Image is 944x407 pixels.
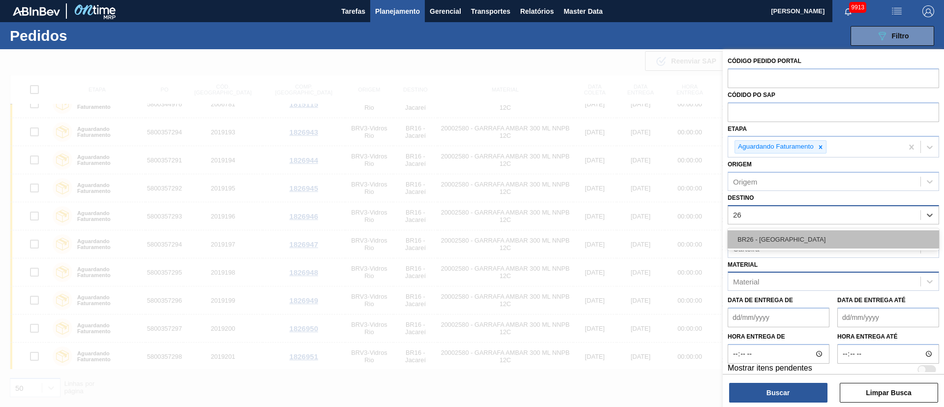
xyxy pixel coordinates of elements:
input: dd/mm/yyyy [728,308,829,327]
div: Material [733,278,759,286]
label: Código Pedido Portal [728,58,801,64]
label: Hora entrega até [837,330,939,344]
span: 9913 [849,2,866,13]
span: Filtro [892,32,909,40]
div: Aguardando Faturamento [735,141,815,153]
label: Etapa [728,125,747,132]
div: Origem [733,178,757,186]
span: Gerencial [430,5,461,17]
label: Material [728,261,758,268]
img: TNhmsLtSVTkK8tSr43FrP2fwEKptu5GPRR3wAAAABJRU5ErkJggg== [13,7,60,16]
span: Transportes [471,5,510,17]
img: Logout [922,5,934,17]
img: userActions [891,5,903,17]
label: Carteira [728,228,758,235]
span: Master Data [563,5,602,17]
h1: Pedidos [10,30,157,41]
label: Origem [728,161,752,168]
label: Data de Entrega até [837,297,906,304]
label: Destino [728,194,754,201]
label: Mostrar itens pendentes [728,364,812,376]
label: Hora entrega de [728,330,829,344]
label: Data de Entrega de [728,297,793,304]
label: Códido PO SAP [728,92,775,98]
button: Notificações [832,4,864,18]
button: Filtro [851,26,934,46]
input: dd/mm/yyyy [837,308,939,327]
span: Tarefas [341,5,365,17]
div: BR26 - [GEOGRAPHIC_DATA] [728,230,939,249]
span: Planejamento [375,5,420,17]
span: Relatórios [520,5,554,17]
